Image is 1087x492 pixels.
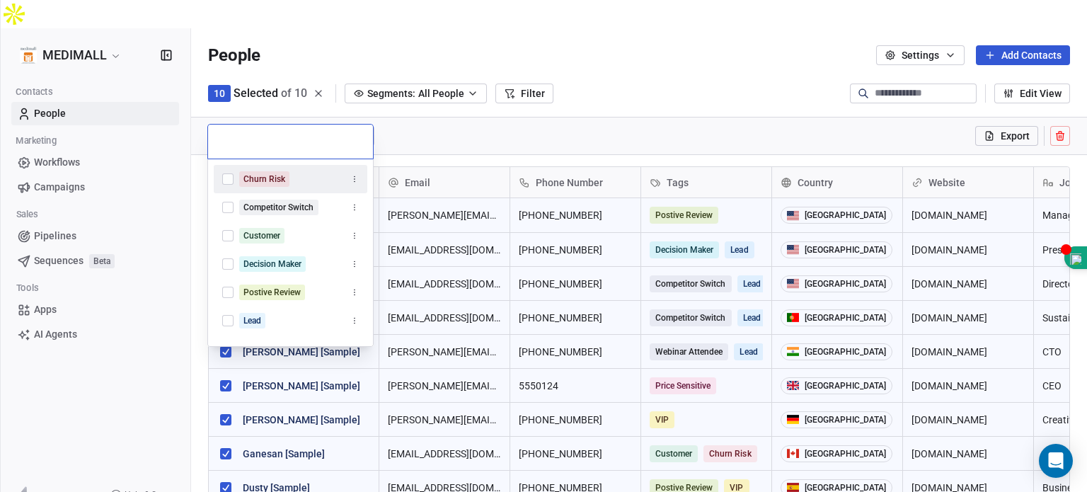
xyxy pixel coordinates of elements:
div: Suggestions [214,165,367,420]
div: Customer [243,229,280,242]
div: Decision Maker [243,258,301,270]
div: Churn Risk [243,173,285,185]
div: Lead [243,314,261,327]
div: Competitor Switch [243,201,314,214]
div: Postive Review [243,286,301,299]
